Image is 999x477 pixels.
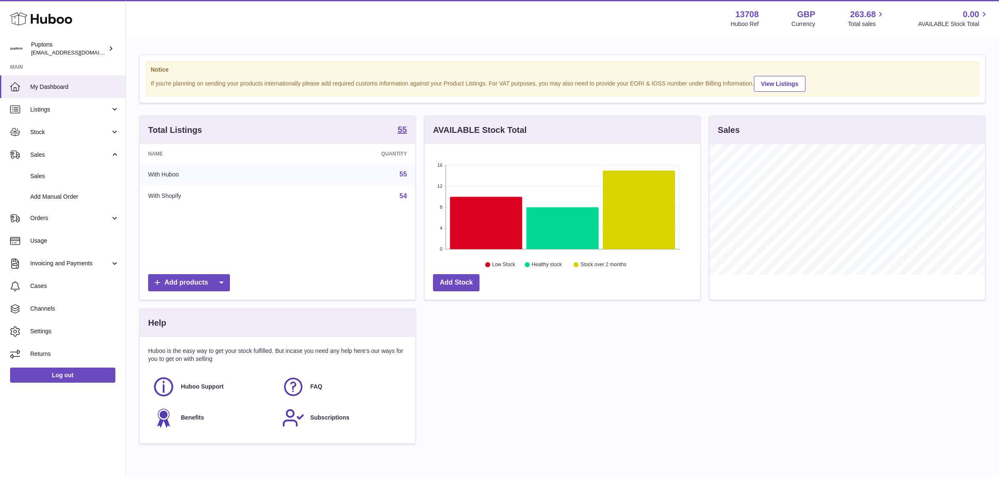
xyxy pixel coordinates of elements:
h3: Sales [718,124,740,136]
span: FAQ [310,383,323,391]
a: Benefits [152,407,274,429]
span: Cases [30,282,119,290]
span: My Dashboard [30,83,119,91]
a: View Listings [754,76,806,92]
div: Currency [792,20,816,28]
a: 0.00 AVAILABLE Stock Total [918,9,989,28]
span: Sales [30,172,119,180]
text: Healthy stock [532,262,562,268]
h3: Total Listings [148,124,202,136]
span: Channels [30,305,119,313]
a: Log out [10,368,115,383]
p: Huboo is the easy way to get your stock fulfilled. But incase you need any help here's our ways f... [148,347,407,363]
text: 8 [440,205,442,210]
h3: Help [148,317,166,329]
span: Sales [30,151,110,159]
span: Returns [30,350,119,358]
th: Quantity [288,144,415,163]
span: Stock [30,128,110,136]
a: FAQ [282,376,403,398]
text: Low Stock [492,262,516,268]
span: 263.68 [850,9,876,20]
span: Orders [30,214,110,222]
span: Invoicing and Payments [30,259,110,267]
div: Huboo Ref [731,20,759,28]
text: 4 [440,226,442,231]
strong: Notice [151,66,974,74]
span: Huboo Support [181,383,224,391]
div: Puptons [31,41,107,57]
div: If you're planning on sending your products internationally please add required customs informati... [151,75,974,92]
a: 54 [399,192,407,200]
td: With Shopify [140,185,288,207]
strong: 55 [398,125,407,134]
td: With Huboo [140,163,288,185]
th: Name [140,144,288,163]
span: AVAILABLE Stock Total [918,20,989,28]
span: Add Manual Order [30,193,119,201]
span: Listings [30,106,110,114]
a: Add Stock [433,274,480,291]
span: Settings [30,327,119,335]
h3: AVAILABLE Stock Total [433,124,527,136]
a: 263.68 Total sales [848,9,885,28]
span: 0.00 [963,9,979,20]
span: [EMAIL_ADDRESS][DOMAIN_NAME] [31,49,123,56]
text: Stock over 2 months [581,262,626,268]
strong: 13708 [736,9,759,20]
strong: GBP [797,9,815,20]
a: 55 [399,171,407,178]
span: Total sales [848,20,885,28]
a: Huboo Support [152,376,274,398]
span: Benefits [181,414,204,422]
img: hello@puptons.com [10,42,23,55]
text: 12 [437,184,442,189]
span: Usage [30,237,119,245]
a: 55 [398,125,407,135]
text: 0 [440,246,442,251]
a: Add products [148,274,230,291]
a: Subscriptions [282,407,403,429]
text: 16 [437,163,442,168]
span: Subscriptions [310,414,350,422]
